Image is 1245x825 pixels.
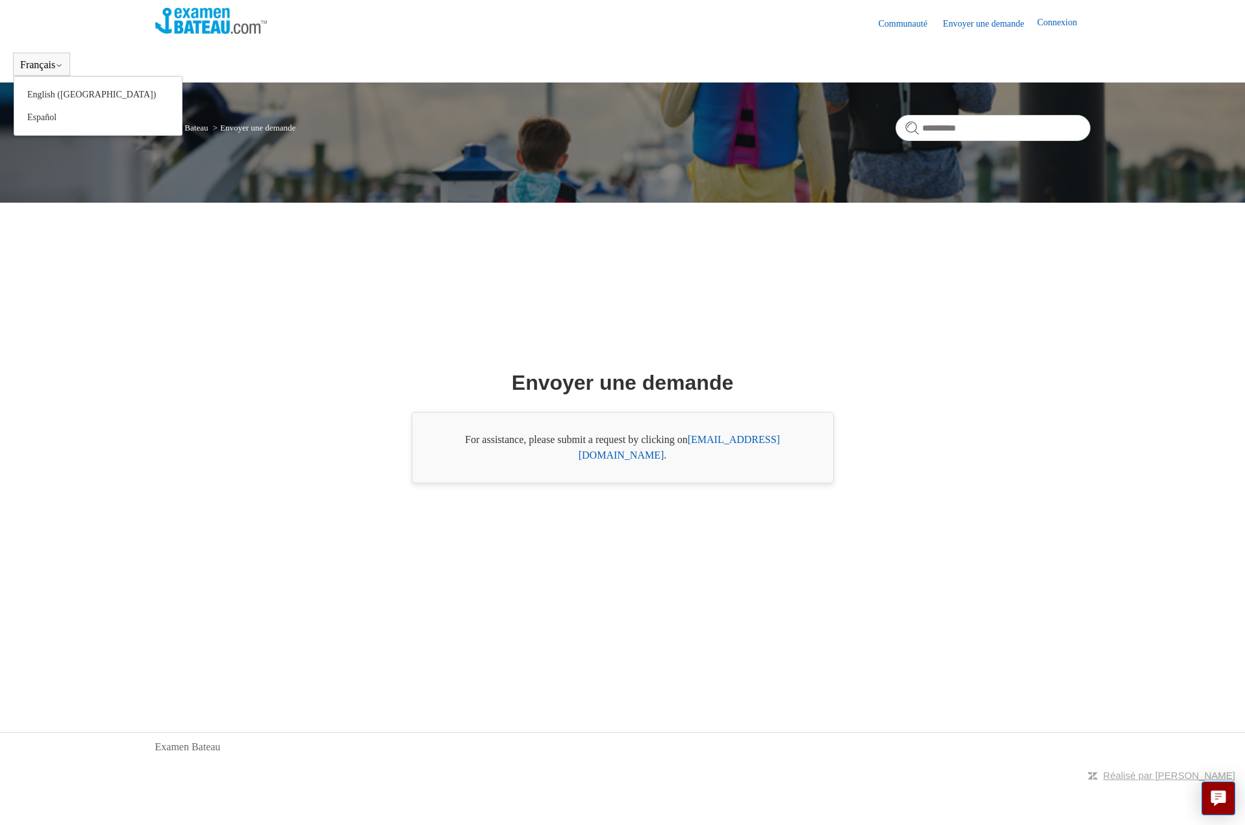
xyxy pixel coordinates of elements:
input: Rechercher [896,115,1090,141]
h1: Envoyer une demande [512,367,733,398]
a: English ([GEOGRAPHIC_DATA]) [14,83,182,106]
a: Communauté [878,17,940,31]
li: Examen Bateau [155,123,210,133]
li: Envoyer une demande [210,123,296,133]
a: Envoyer une demande [943,17,1037,31]
div: For assistance, please submit a request by clicking on . [412,412,834,483]
a: Connexion [1037,16,1090,31]
button: Live chat [1201,781,1235,815]
img: Page d’accueil du Centre d’aide Examen Bateau [155,8,268,34]
a: Examen Bateau [155,739,221,755]
a: Réalisé par [PERSON_NAME] [1103,770,1235,781]
a: Español [14,106,182,129]
button: Français [20,59,63,71]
